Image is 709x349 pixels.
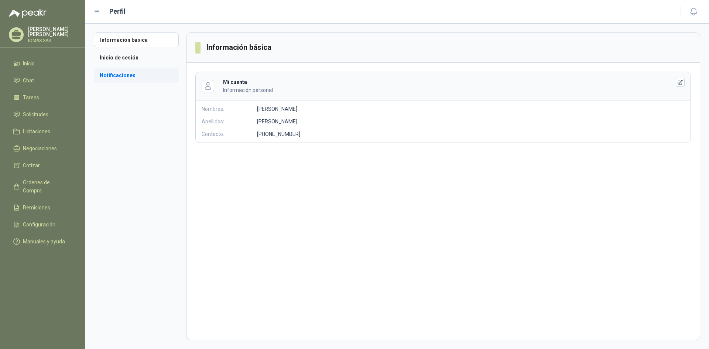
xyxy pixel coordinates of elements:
a: Remisiones [9,201,76,215]
a: Información básica [94,32,179,47]
b: Mi cuenta [223,79,247,85]
p: Información personal [223,86,659,94]
a: Manuales y ayuda [9,235,76,249]
a: Tareas [9,90,76,105]
p: Contacto: [202,130,257,138]
span: Manuales y ayuda [23,237,65,246]
p: [PHONE_NUMBER] [257,130,300,138]
h3: Información básica [206,42,272,53]
a: Chat [9,73,76,88]
h1: Perfil [109,6,126,17]
p: [PERSON_NAME] [PERSON_NAME] [28,27,76,37]
p: [PERSON_NAME] [257,117,297,126]
a: Notificaciones [94,68,179,83]
span: Licitaciones [23,127,50,136]
span: Inicio [23,59,35,68]
a: Órdenes de Compra [9,175,76,198]
span: Negociaciones [23,144,57,153]
a: Solicitudes [9,107,76,122]
span: Órdenes de Compra [23,178,69,195]
p: Nombres: [202,105,257,113]
a: Negociaciones [9,141,76,155]
img: Logo peakr [9,9,47,18]
a: Inicio de sesión [94,50,179,65]
span: Tareas [23,93,39,102]
a: Licitaciones [9,124,76,138]
p: IOMAS SAS [28,38,76,43]
a: Inicio [9,57,76,71]
span: Configuración [23,220,55,229]
span: Solicitudes [23,110,48,119]
span: Chat [23,76,34,85]
span: Cotizar [23,161,40,170]
span: Remisiones [23,203,50,212]
a: Configuración [9,218,76,232]
p: Apellidos: [202,117,257,126]
p: [PERSON_NAME] [257,105,297,113]
a: Cotizar [9,158,76,172]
